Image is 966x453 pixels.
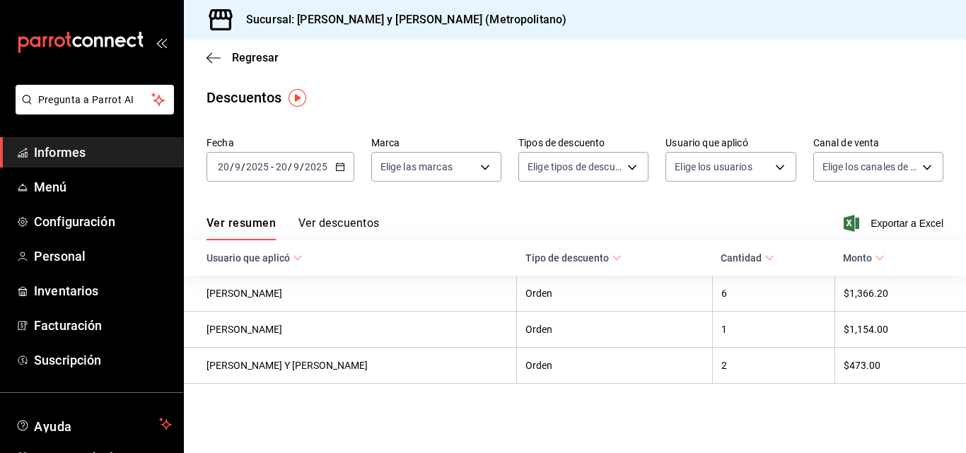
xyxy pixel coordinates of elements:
[34,249,86,264] font: Personal
[721,288,727,300] font: 6
[38,94,134,105] font: Pregunta a Parrot AI
[300,161,304,172] font: /
[525,252,622,264] span: Tipo de descuento
[206,360,368,372] font: [PERSON_NAME] Y [PERSON_NAME]
[206,51,279,64] button: Regresar
[206,89,281,106] font: Descuentos
[206,324,282,336] font: [PERSON_NAME]
[241,161,245,172] font: /
[217,161,230,172] input: --
[843,253,872,264] font: Monto
[289,89,306,107] img: Marcador de información sobre herramientas
[275,161,288,172] input: --
[206,253,290,264] font: Usuario que aplicó
[206,137,234,148] font: Fecha
[721,252,774,264] span: Cantidad
[156,37,167,48] button: abrir_cajón_menú
[34,419,72,434] font: Ayuda
[34,180,67,194] font: Menú
[525,324,552,336] font: Orden
[371,137,400,148] font: Marca
[293,161,300,172] input: --
[206,216,379,240] div: pestañas de navegación
[16,85,174,114] button: Pregunta a Parrot AI
[230,161,234,172] font: /
[665,137,747,148] font: Usuario que aplicó
[525,360,552,372] font: Orden
[234,161,241,172] input: --
[34,214,115,229] font: Configuración
[525,253,609,264] font: Tipo de descuento
[206,252,303,264] span: Usuario que aplicó
[246,13,566,26] font: Sucursal: [PERSON_NAME] y [PERSON_NAME] (Metropolitano)
[844,288,888,300] font: $1,366.20
[721,324,727,336] font: 1
[721,360,727,372] font: 2
[844,360,880,372] font: $473.00
[844,324,888,336] font: $1,154.00
[304,161,328,172] input: ----
[10,102,174,117] a: Pregunta a Parrot AI
[206,288,282,300] font: [PERSON_NAME]
[34,283,98,298] font: Inventarios
[675,161,752,172] font: Elige los usuarios
[271,161,274,172] font: -
[288,161,292,172] font: /
[528,161,635,172] font: Elige tipos de descuento
[846,215,943,232] button: Exportar a Excel
[206,216,276,230] font: Ver resumen
[34,318,102,333] font: Facturación
[525,288,552,300] font: Orden
[34,353,101,367] font: Suscripción
[843,252,885,264] span: Monto
[822,161,936,172] font: Elige los canales de venta
[245,161,269,172] input: ----
[34,145,86,160] font: Informes
[298,216,379,230] font: Ver descuentos
[813,137,880,148] font: Canal de venta
[721,253,762,264] font: Cantidad
[380,161,453,172] font: Elige las marcas
[232,51,279,64] font: Regresar
[518,137,605,148] font: Tipos de descuento
[871,218,943,229] font: Exportar a Excel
